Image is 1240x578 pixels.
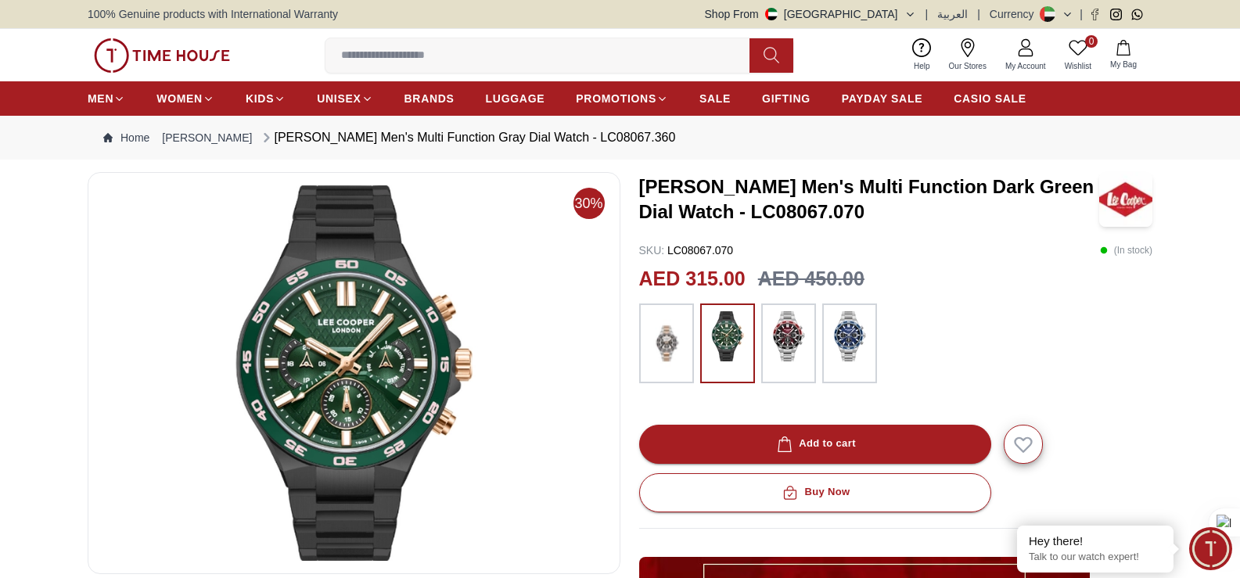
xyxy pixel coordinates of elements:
a: GIFTING [762,84,810,113]
span: Wishlist [1058,60,1098,72]
img: LEE COOPER Men's Multi Function Dark Green Dial Watch - LC08067.070 [1099,172,1152,227]
nav: Breadcrumb [88,116,1152,160]
button: العربية [937,6,968,22]
button: Buy Now [639,473,991,512]
span: | [926,6,929,22]
img: ... [708,311,747,361]
a: KIDS [246,84,286,113]
span: LUGGAGE [486,91,545,106]
img: ... [769,311,808,361]
img: ... [647,311,686,375]
span: WOMEN [156,91,203,106]
div: Chat Widget [1189,527,1232,570]
a: Whatsapp [1131,9,1143,20]
button: My Bag [1101,37,1146,74]
a: Our Stores [940,35,996,75]
a: [PERSON_NAME] [162,130,252,145]
span: PROMOTIONS [576,91,656,106]
a: PAYDAY SALE [842,84,922,113]
div: [PERSON_NAME] Men's Multi Function Gray Dial Watch - LC08067.360 [259,128,676,147]
span: 30% [573,188,605,219]
img: United Arab Emirates [765,8,778,20]
span: GIFTING [762,91,810,106]
p: ( In stock ) [1100,242,1152,258]
div: Buy Now [779,483,850,501]
span: MEN [88,91,113,106]
a: MEN [88,84,125,113]
button: Shop From[GEOGRAPHIC_DATA] [705,6,916,22]
a: Home [103,130,149,145]
p: LC08067.070 [639,242,734,258]
h3: [PERSON_NAME] Men's Multi Function Dark Green Dial Watch - LC08067.070 [639,174,1099,224]
a: PROMOTIONS [576,84,668,113]
a: Facebook [1089,9,1101,20]
a: 0Wishlist [1055,35,1101,75]
a: Instagram [1110,9,1122,20]
span: KIDS [246,91,274,106]
span: SKU : [639,244,665,257]
span: | [1080,6,1083,22]
a: BRANDS [404,84,455,113]
a: LUGGAGE [486,84,545,113]
div: Hey there! [1029,533,1162,549]
span: CASIO SALE [954,91,1026,106]
span: Help [908,60,936,72]
h3: AED 450.00 [758,264,864,294]
span: 0 [1085,35,1098,48]
h2: AED 315.00 [639,264,746,294]
span: BRANDS [404,91,455,106]
span: 100% Genuine products with International Warranty [88,6,338,22]
img: ... [94,38,230,73]
span: Our Stores [943,60,993,72]
a: CASIO SALE [954,84,1026,113]
div: Currency [990,6,1041,22]
p: Talk to our watch expert! [1029,551,1162,564]
img: LEE COOPER Men's Multi Function Gray Dial Watch - LC08067.360 [101,185,607,561]
img: ... [830,311,869,361]
span: SALE [699,91,731,106]
div: Add to cart [774,435,856,453]
a: SALE [699,84,731,113]
span: PAYDAY SALE [842,91,922,106]
a: UNISEX [317,84,372,113]
a: WOMEN [156,84,214,113]
span: My Bag [1104,59,1143,70]
button: Add to cart [639,425,991,464]
a: Help [904,35,940,75]
span: | [977,6,980,22]
span: My Account [999,60,1052,72]
span: UNISEX [317,91,361,106]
